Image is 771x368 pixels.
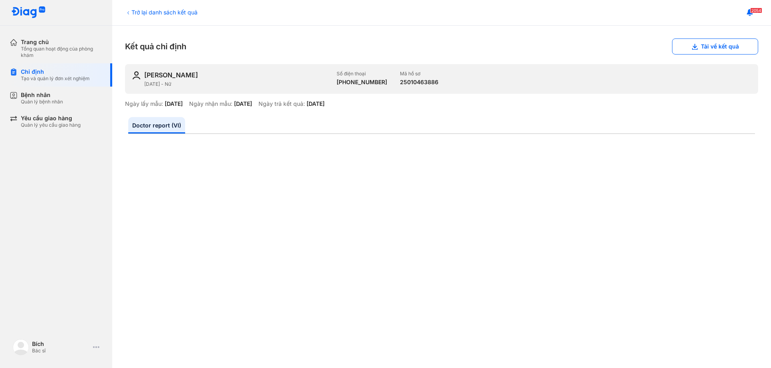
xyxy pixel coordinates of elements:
[125,38,758,55] div: Kết quả chỉ định
[32,348,90,354] div: Bác sĩ
[400,79,438,86] div: 25010463886
[21,91,63,99] div: Bệnh nhân
[672,38,758,55] button: Tải về kết quả
[11,6,46,19] img: logo
[21,99,63,105] div: Quản lý bệnh nhân
[165,100,183,107] div: [DATE]
[337,79,387,86] div: [PHONE_NUMBER]
[128,117,185,133] a: Doctor report (VI)
[189,100,232,107] div: Ngày nhận mẫu:
[125,8,198,16] div: Trở lại danh sách kết quả
[144,81,330,87] div: [DATE] - Nữ
[131,71,141,80] img: user-icon
[337,71,387,77] div: Số điện thoại
[258,100,305,107] div: Ngày trả kết quả:
[21,68,90,75] div: Chỉ định
[21,122,81,128] div: Quản lý yêu cầu giao hàng
[307,100,325,107] div: [DATE]
[125,100,163,107] div: Ngày lấy mẫu:
[750,8,762,13] span: 2054
[21,38,103,46] div: Trang chủ
[144,71,198,79] div: [PERSON_NAME]
[32,340,90,348] div: Bích
[21,46,103,59] div: Tổng quan hoạt động của phòng khám
[21,115,81,122] div: Yêu cầu giao hàng
[13,339,29,355] img: logo
[234,100,252,107] div: [DATE]
[21,75,90,82] div: Tạo và quản lý đơn xét nghiệm
[400,71,438,77] div: Mã hồ sơ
